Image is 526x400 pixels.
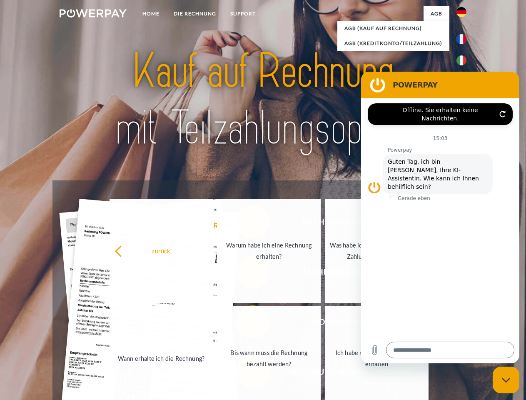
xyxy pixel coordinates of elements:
[135,6,167,21] a: Home
[325,199,429,303] a: Was habe ich noch offen, ist meine Zahlung eingegangen?
[337,36,449,51] a: AGB (Kreditkonto/Teilzahlung)
[60,9,127,17] img: logo-powerpay-white.svg
[330,347,424,370] div: Ich habe nur eine Teillieferung erhalten
[456,55,466,65] img: it
[222,240,316,262] div: Warum habe ich eine Rechnung erhalten?
[337,21,449,36] a: AGB (Kauf auf Rechnung)
[361,72,519,363] iframe: Messaging-Fenster
[222,347,316,370] div: Bis wann muss die Rechnung bezahlt werden?
[493,367,519,393] iframe: Schaltfläche zum Öffnen des Messaging-Fensters; Konversation läuft
[115,245,208,256] div: zurück
[456,7,466,17] img: de
[456,34,466,44] img: fr
[167,6,223,21] a: DIE RECHNUNG
[223,6,263,21] a: SUPPORT
[115,352,208,364] div: Wann erhalte ich die Rechnung?
[80,40,446,160] img: title-powerpay_de.svg
[330,240,424,262] div: Was habe ich noch offen, ist meine Zahlung eingegangen?
[424,6,449,21] a: agb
